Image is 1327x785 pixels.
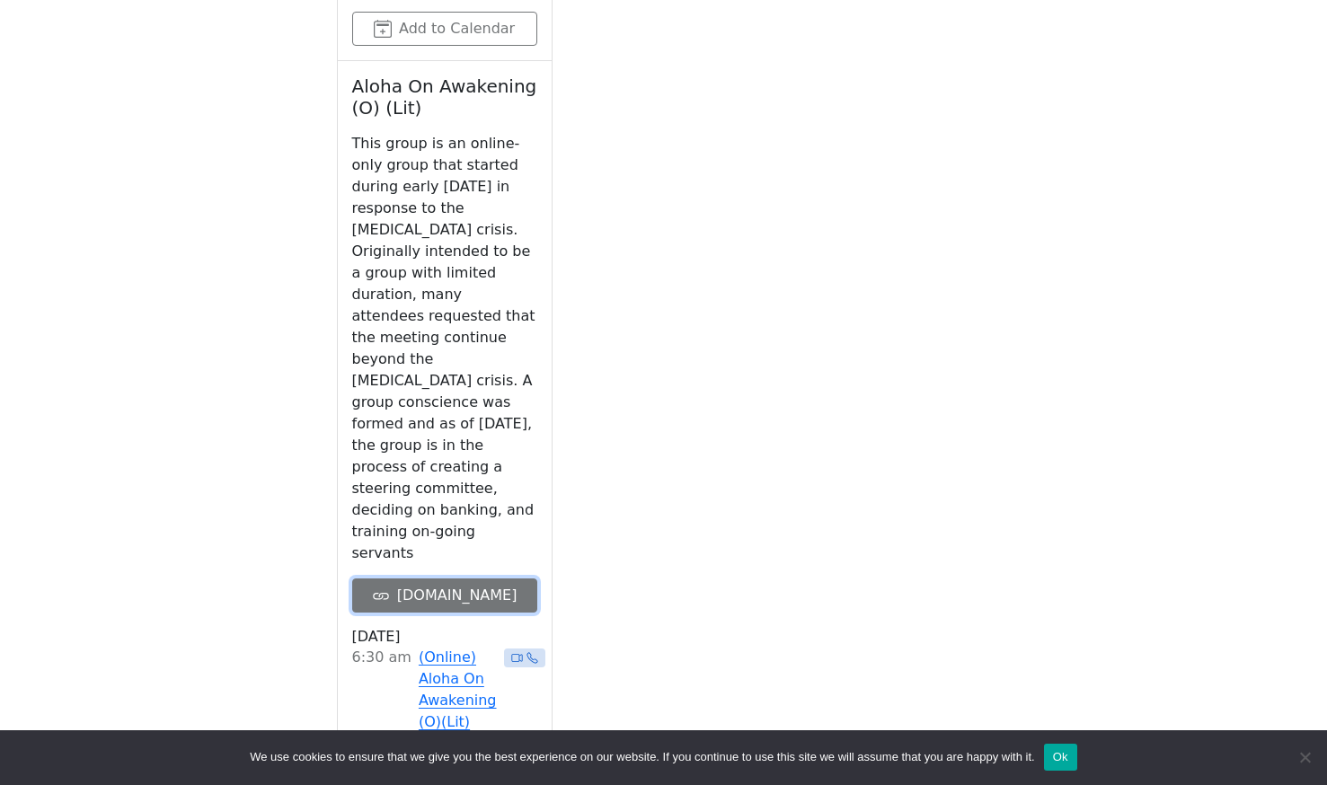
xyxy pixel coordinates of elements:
a: (Online) Aloha On Awakening (O)(Lit) [419,647,497,733]
a: [DOMAIN_NAME] [352,578,537,613]
span: No [1296,748,1314,766]
button: Add to Calendar [352,12,537,46]
p: This group is an online-only group that started during early [DATE] in response to the [MEDICAL_D... [352,133,537,564]
button: Ok [1044,744,1077,771]
h2: Aloha On Awakening (O) (Lit) [352,75,537,119]
h3: [DATE] [352,627,537,647]
div: 6:30 AM [352,647,411,733]
span: We use cookies to ensure that we give you the best experience on our website. If you continue to ... [250,748,1034,766]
